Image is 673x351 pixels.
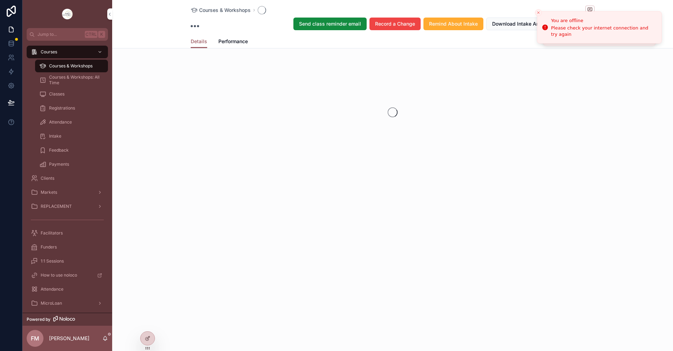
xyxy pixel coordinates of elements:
[49,63,93,69] span: Courses & Workshops
[27,255,108,267] a: 1:1 Sessions
[41,258,64,264] span: 1:1 Sessions
[41,190,57,195] span: Markets
[22,313,112,326] a: Powered by
[35,74,108,86] a: Courses & Workshops: All Time
[49,74,101,86] span: Courses & Workshops: All Time
[35,60,108,72] a: Courses & Workshops
[35,130,108,143] a: Intake
[486,18,559,30] button: Download Intake Answers
[27,28,108,41] button: Jump to...CtrlK
[49,91,64,97] span: Classes
[27,172,108,185] a: Clients
[41,286,63,292] span: Attendance
[369,18,421,30] button: Record a Change
[41,300,62,306] span: MicroLoan
[423,18,483,30] button: Remind About Intake
[49,161,69,167] span: Payments
[41,49,57,55] span: Courses
[27,297,108,310] a: MicroLoan
[191,7,251,14] a: Courses & Workshops
[41,230,63,236] span: Facilitators
[492,20,553,27] span: Download Intake Answers
[27,46,108,58] a: Courses
[35,158,108,171] a: Payments
[27,283,108,296] a: Attendance
[299,20,361,27] span: Send class reminder email
[49,119,72,125] span: Attendance
[41,175,54,181] span: Clients
[49,335,89,342] p: [PERSON_NAME]
[99,32,104,37] span: K
[31,334,39,343] span: FM
[35,102,108,114] a: Registrations
[35,116,108,128] a: Attendance
[41,204,72,209] span: REPLACEMENT
[22,41,112,313] div: scrollable content
[38,32,82,37] span: Jump to...
[35,88,108,100] a: Classes
[535,9,542,16] button: Close toast
[49,105,75,111] span: Registrations
[49,133,61,139] span: Intake
[429,20,478,27] span: Remind About Intake
[199,7,251,14] span: Courses & Workshops
[218,35,248,49] a: Performance
[218,38,248,45] span: Performance
[27,269,108,282] a: How to use noloco
[41,272,77,278] span: How to use noloco
[293,18,367,30] button: Send class reminder email
[27,241,108,253] a: Funders
[62,8,73,20] img: App logo
[49,147,69,153] span: Feedback
[551,17,656,24] div: You are offline
[27,186,108,199] a: Markets
[551,25,656,38] div: Please check your internet connection and try again
[27,317,50,322] span: Powered by
[85,31,97,38] span: Ctrl
[27,200,108,213] a: REPLACEMENT
[191,38,207,45] span: Details
[27,227,108,239] a: Facilitators
[41,244,57,250] span: Funders
[375,20,415,27] span: Record a Change
[191,35,207,48] a: Details
[35,144,108,157] a: Feedback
